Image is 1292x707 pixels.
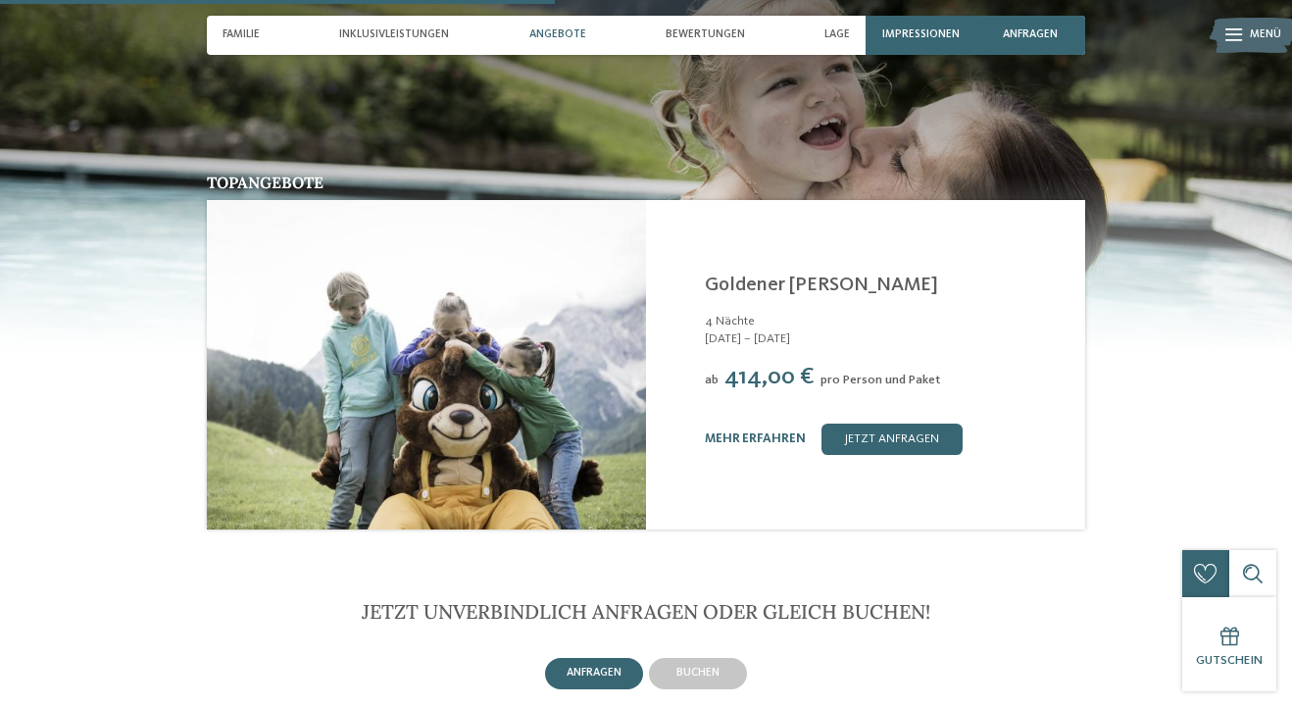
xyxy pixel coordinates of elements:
span: anfragen [1003,28,1058,41]
span: [DATE] – [DATE] [705,330,1066,348]
span: anfragen [567,667,621,679]
img: Goldener Herbst [207,200,646,530]
span: 414,00 € [724,366,815,389]
a: jetzt anfragen [821,424,963,455]
span: 4 Nächte [705,315,755,328]
span: Topangebote [207,173,323,192]
span: Jetzt unverbindlich anfragen oder gleich buchen! [362,599,930,624]
a: mehr erfahren [705,432,806,445]
span: Lage [824,28,850,41]
span: Gutschein [1196,654,1263,667]
span: Angebote [529,28,586,41]
span: Impressionen [882,28,960,41]
span: Inklusivleistungen [339,28,449,41]
a: Gutschein [1182,597,1276,691]
span: buchen [676,667,720,679]
a: Goldener [PERSON_NAME] [705,276,938,295]
span: ab [705,374,719,386]
span: pro Person und Paket [820,374,940,386]
span: Familie [223,28,260,41]
span: Bewertungen [666,28,745,41]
